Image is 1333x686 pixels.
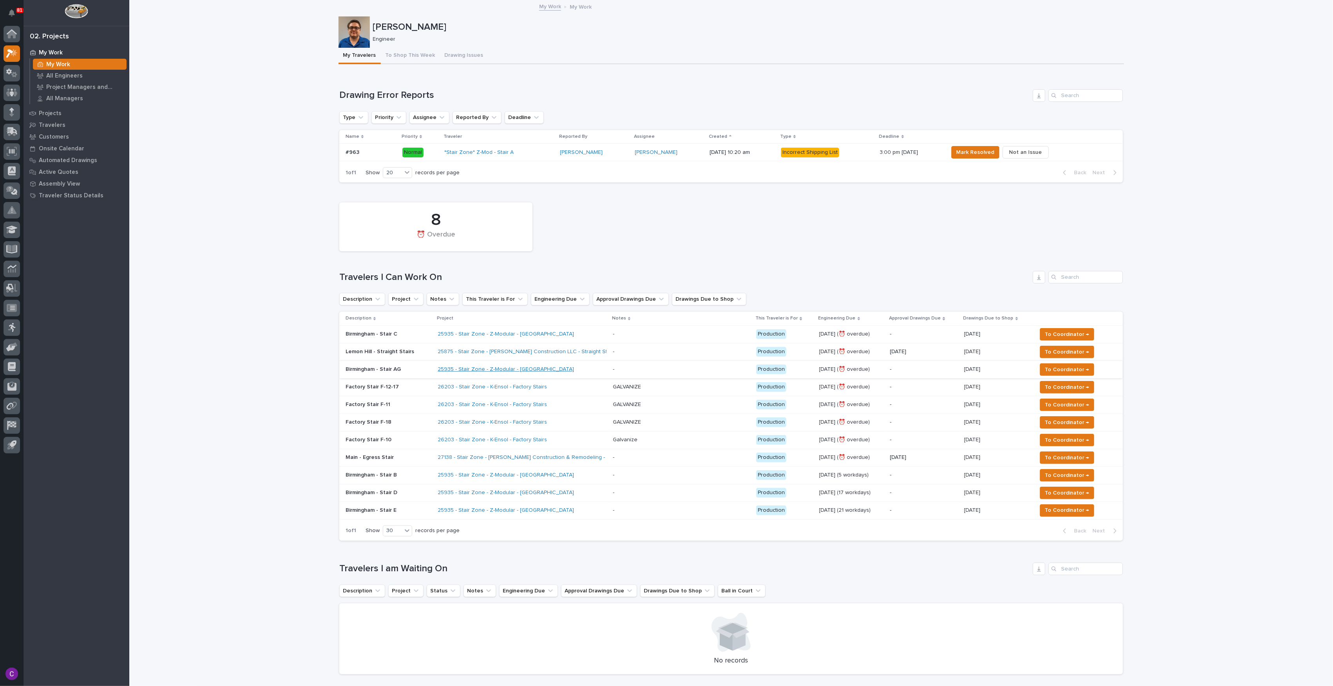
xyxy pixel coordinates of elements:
[462,293,528,305] button: This Traveler is For
[346,331,431,338] p: Birmingham - Stair C
[1040,504,1094,517] button: To Coordinator →
[1049,271,1123,283] input: Search
[756,347,786,357] div: Production
[402,132,418,141] p: Priority
[1049,89,1123,102] input: Search
[65,4,88,18] img: Workspace Logo
[951,146,1000,159] button: Mark Resolved
[890,507,958,514] p: -
[560,149,603,156] a: [PERSON_NAME]
[24,47,129,58] a: My Work
[756,400,786,410] div: Production
[1040,381,1094,394] button: To Coordinator →
[17,7,22,13] p: 81
[890,454,958,461] p: [DATE]
[1045,471,1089,480] span: To Coordinator →
[964,417,982,426] p: [DATE]
[24,166,129,178] a: Active Quotes
[613,472,614,478] div: -
[1040,434,1094,446] button: To Coordinator →
[438,489,574,496] a: 25935 - Stair Zone - Z-Modular - [GEOGRAPHIC_DATA]
[635,149,677,156] a: [PERSON_NAME]
[346,314,371,323] p: Description
[1040,346,1094,358] button: To Coordinator →
[438,331,574,338] a: 25935 - Stair Zone - Z-Modular - [GEOGRAPHIC_DATA]
[346,348,431,355] p: Lemon Hill - Straight Stairs
[505,111,544,124] button: Deadline
[1045,418,1089,427] span: To Coordinator →
[1040,469,1094,482] button: To Coordinator →
[438,454,661,461] a: 27138 - Stair Zone - [PERSON_NAME] Construction & Remodeling - [GEOGRAPHIC_DATA]
[438,384,547,390] a: 26203 - Stair Zone - K-Ensol - Factory Stairs
[4,5,20,21] button: Notifications
[346,489,431,496] p: Birmingham - Stair D
[964,435,982,443] p: [DATE]
[346,132,359,141] p: Name
[10,9,20,22] div: Notifications81
[756,417,786,427] div: Production
[890,419,958,426] p: -
[346,507,431,514] p: Birmingham - Stair E
[1070,169,1087,176] span: Back
[756,488,786,498] div: Production
[1045,347,1089,357] span: To Coordinator →
[1045,453,1089,462] span: To Coordinator →
[1090,169,1123,176] button: Next
[1045,400,1089,410] span: To Coordinator →
[718,585,766,597] button: Ball in Court
[709,132,727,141] p: Created
[819,331,884,338] p: [DATE] (⏰ overdue)
[339,111,368,124] button: Type
[46,72,83,79] p: All Engineers
[438,401,547,408] a: 26203 - Stair Zone - K-Ensol - Factory Stairs
[1040,399,1094,411] button: To Coordinator →
[438,366,574,373] a: 25935 - Stair Zone - Z-Modular - [GEOGRAPHIC_DATA]
[39,181,80,188] p: Assembly View
[444,132,462,141] p: Traveler
[890,437,958,443] p: -
[39,192,103,199] p: Traveler Status Details
[339,343,1123,361] tr: Lemon Hill - Straight Stairs25875 - Stair Zone - [PERSON_NAME] Construction LLC - Straight Stairs...
[756,453,786,462] div: Production
[24,190,129,201] a: Traveler Status Details
[24,143,129,154] a: Onsite Calendar
[819,437,884,443] p: [DATE] (⏰ overdue)
[879,132,900,141] p: Deadline
[366,527,380,534] p: Show
[1040,363,1094,376] button: To Coordinator →
[383,169,402,177] div: 20
[24,154,129,166] a: Automated Drawings
[339,163,362,182] p: 1 of 1
[402,148,424,157] div: Normal
[339,361,1123,378] tr: Birmingham - Stair AG25935 - Stair Zone - Z-Modular - [GEOGRAPHIC_DATA] - Production[DATE] (⏰ ove...
[1070,527,1087,534] span: Back
[339,431,1123,449] tr: Factory Stair F-1026203 - Stair Zone - K-Ensol - Factory Stairs Galvanize Production[DATE] (⏰ ove...
[890,472,958,478] p: -
[438,437,547,443] a: 26203 - Stair Zone - K-Ensol - Factory Stairs
[24,131,129,143] a: Customers
[1040,451,1094,464] button: To Coordinator →
[339,90,1030,101] h1: Drawing Error Reports
[346,148,361,156] p: #963
[339,521,362,540] p: 1 of 1
[570,2,592,11] p: My Work
[756,382,786,392] div: Production
[346,366,431,373] p: Birmingham - Stair AG
[453,111,502,124] button: Reported By
[339,502,1123,519] tr: Birmingham - Stair E25935 - Stair Zone - Z-Modular - [GEOGRAPHIC_DATA] - Production[DATE] (21 wor...
[427,585,460,597] button: Status
[819,401,884,408] p: [DATE] (⏰ overdue)
[415,527,460,534] p: records per page
[1045,330,1089,339] span: To Coordinator →
[890,401,958,408] p: -
[346,419,431,426] p: Factory Stair F-18
[39,145,84,152] p: Onsite Calendar
[39,49,63,56] p: My Work
[349,657,1114,665] p: No records
[640,585,715,597] button: Drawings Due to Shop
[964,453,982,461] p: [DATE]
[539,2,561,11] a: My Work
[612,314,626,323] p: Notes
[890,489,958,496] p: -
